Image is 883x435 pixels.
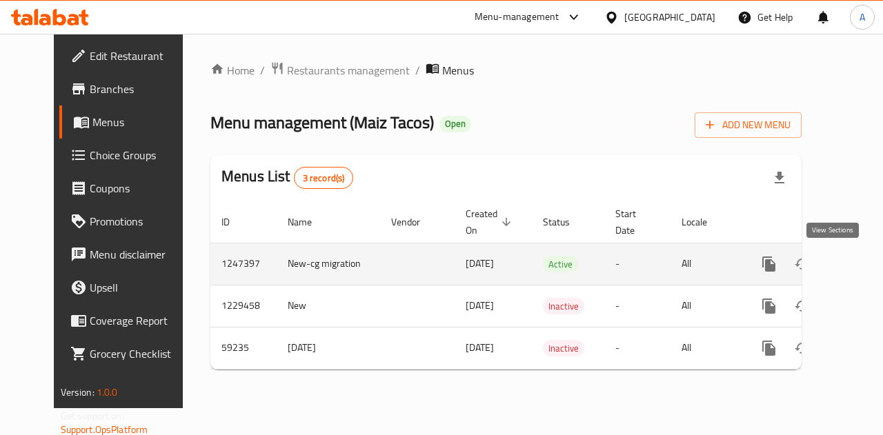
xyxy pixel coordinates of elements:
[604,243,671,285] td: -
[59,337,201,370] a: Grocery Checklist
[671,285,742,327] td: All
[466,296,494,314] span: [DATE]
[682,214,725,230] span: Locale
[277,243,380,285] td: New-cg migration
[439,116,471,132] div: Open
[97,383,118,401] span: 1.0.0
[59,105,201,139] a: Menus
[61,407,124,425] span: Get support on:
[671,327,742,369] td: All
[786,290,819,323] button: Change Status
[221,214,248,230] span: ID
[695,112,802,138] button: Add New Menu
[475,9,559,26] div: Menu-management
[753,247,786,281] button: more
[210,243,277,285] td: 1247397
[61,383,95,401] span: Version:
[90,345,190,362] span: Grocery Checklist
[391,214,438,230] span: Vendor
[543,298,584,314] div: Inactive
[90,213,190,230] span: Promotions
[90,48,190,64] span: Edit Restaurant
[442,62,474,79] span: Menus
[786,332,819,365] button: Change Status
[543,340,584,356] div: Inactive
[615,205,654,239] span: Start Date
[604,327,671,369] td: -
[786,247,819,281] button: Change Status
[753,332,786,365] button: more
[295,172,353,185] span: 3 record(s)
[415,62,420,79] li: /
[210,327,277,369] td: 59235
[604,285,671,327] td: -
[277,327,380,369] td: [DATE]
[59,172,201,205] a: Coupons
[671,243,742,285] td: All
[90,81,190,97] span: Branches
[543,341,584,356] span: Inactive
[439,118,471,130] span: Open
[543,214,588,230] span: Status
[294,167,354,189] div: Total records count
[753,290,786,323] button: more
[221,166,353,189] h2: Menus List
[288,214,330,230] span: Name
[90,180,190,196] span: Coupons
[90,279,190,296] span: Upsell
[466,254,494,272] span: [DATE]
[543,256,578,272] span: Active
[92,114,190,130] span: Menus
[59,271,201,304] a: Upsell
[210,285,277,327] td: 1229458
[277,285,380,327] td: New
[90,246,190,263] span: Menu disclaimer
[763,161,796,194] div: Export file
[59,304,201,337] a: Coverage Report
[543,256,578,272] div: Active
[260,62,265,79] li: /
[543,299,584,314] span: Inactive
[59,39,201,72] a: Edit Restaurant
[59,205,201,238] a: Promotions
[90,312,190,329] span: Coverage Report
[59,139,201,172] a: Choice Groups
[59,238,201,271] a: Menu disclaimer
[270,61,410,79] a: Restaurants management
[706,117,791,134] span: Add New Menu
[860,10,865,25] span: A
[90,147,190,163] span: Choice Groups
[210,107,434,138] span: Menu management ( Maiz Tacos )
[287,62,410,79] span: Restaurants management
[466,338,494,356] span: [DATE]
[210,61,802,79] nav: breadcrumb
[210,62,255,79] a: Home
[466,205,515,239] span: Created On
[59,72,201,105] a: Branches
[624,10,715,25] div: [GEOGRAPHIC_DATA]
